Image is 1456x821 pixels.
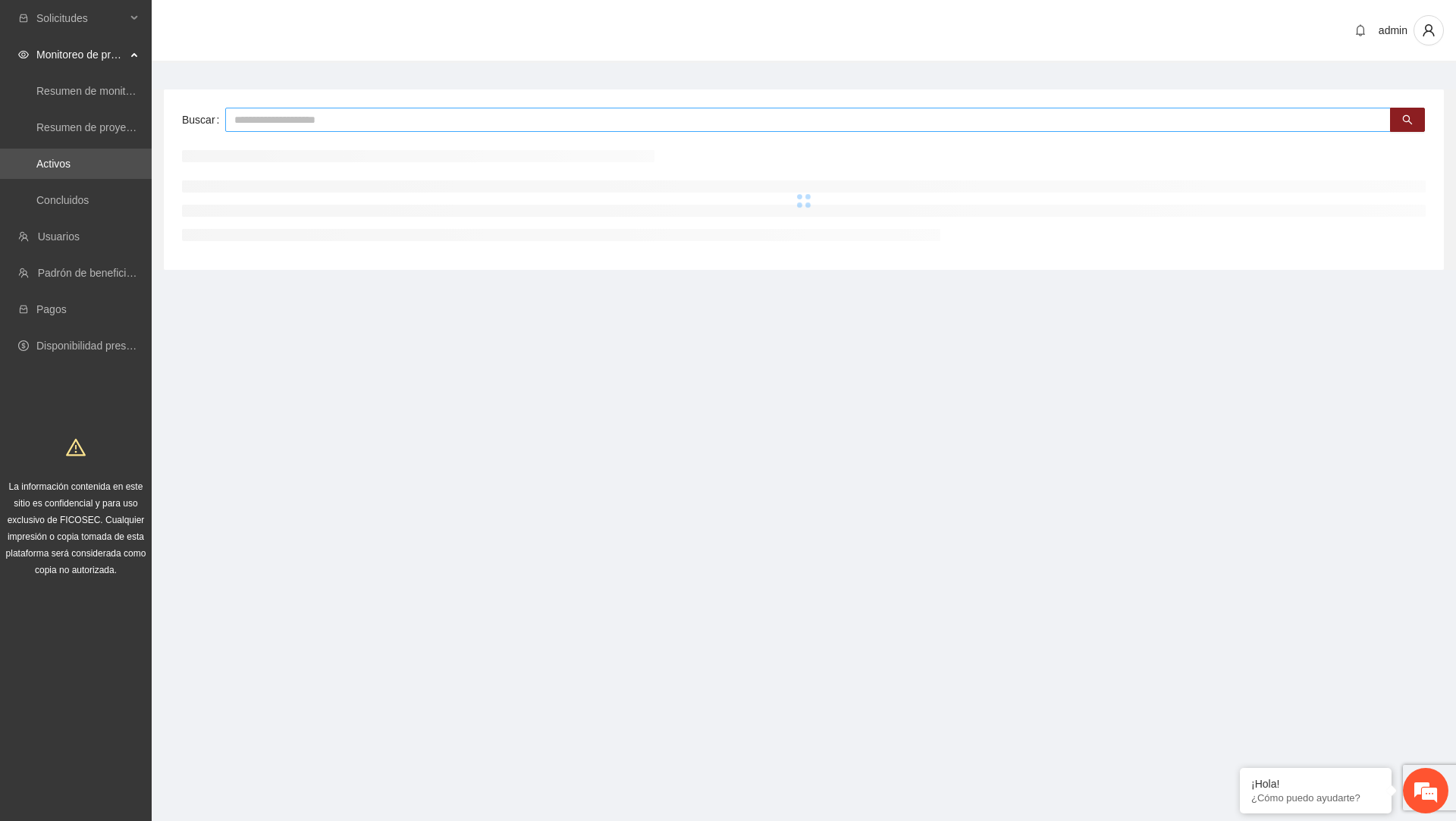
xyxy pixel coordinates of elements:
[36,303,67,315] a: Pagos
[1349,24,1372,36] span: bell
[38,267,149,279] a: Padrón de beneficiarios
[1402,114,1413,127] span: search
[1348,18,1373,42] button: bell
[18,49,29,60] span: eye
[1251,778,1380,790] div: ¡Hola!
[36,340,166,352] a: Disponibilidad presupuestal
[1414,24,1443,37] span: user
[6,481,146,575] span: La información contenida en este sitio es confidencial y para uso exclusivo de FICOSEC. Cualquier...
[1414,15,1444,45] button: user
[88,202,209,356] span: Estamos en línea.
[66,437,86,457] span: warning
[1390,108,1425,132] button: search
[182,108,225,132] label: Buscar
[36,39,126,70] span: Monitoreo de proyectos
[36,194,89,206] a: Concluidos
[18,13,29,24] span: inbox
[1251,792,1380,804] p: ¿Cómo puedo ayudarte?
[36,121,199,133] a: Resumen de proyectos aprobados
[36,85,147,97] a: Resumen de monitoreo
[249,8,285,44] div: Minimizar ventana de chat en vivo
[1379,24,1407,36] span: admin
[38,230,80,243] a: Usuarios
[8,414,289,467] textarea: Escriba su mensaje y pulse “Intro”
[36,3,126,33] span: Solicitudes
[36,158,71,170] a: Activos
[79,77,255,97] div: Chatee con nosotros ahora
